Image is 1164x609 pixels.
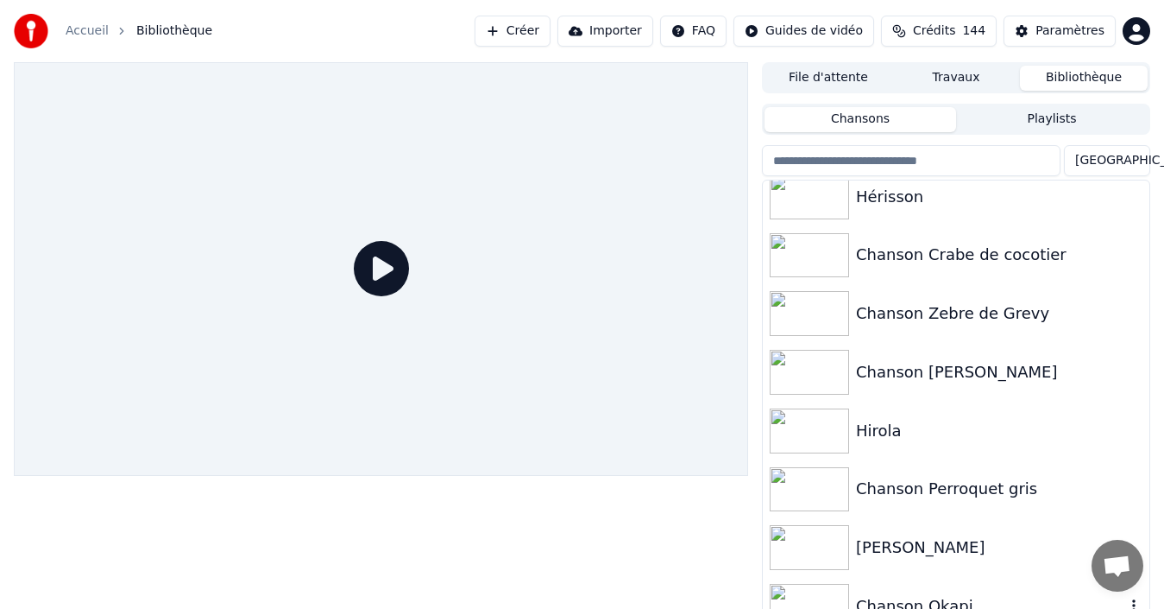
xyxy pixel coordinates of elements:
[1092,540,1143,592] div: Ouvrir le chat
[1020,66,1148,91] button: Bibliothèque
[856,185,1142,209] div: Hérisson
[475,16,551,47] button: Créer
[660,16,727,47] button: FAQ
[881,16,997,47] button: Crédits144
[1004,16,1116,47] button: Paramètres
[136,22,212,40] span: Bibliothèque
[764,66,892,91] button: File d'attente
[856,536,1142,560] div: [PERSON_NAME]
[892,66,1020,91] button: Travaux
[14,14,48,48] img: youka
[962,22,985,40] span: 144
[764,107,956,132] button: Chansons
[856,360,1142,384] div: Chanson [PERSON_NAME]
[856,419,1142,443] div: Hirola
[856,243,1142,267] div: Chanson Crabe de cocotier
[913,22,955,40] span: Crédits
[856,477,1142,501] div: Chanson Perroquet gris
[1035,22,1104,40] div: Paramètres
[733,16,874,47] button: Guides de vidéo
[557,16,653,47] button: Importer
[66,22,109,40] a: Accueil
[856,301,1142,326] div: Chanson Zebre de Grevy
[66,22,212,40] nav: breadcrumb
[956,107,1148,132] button: Playlists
